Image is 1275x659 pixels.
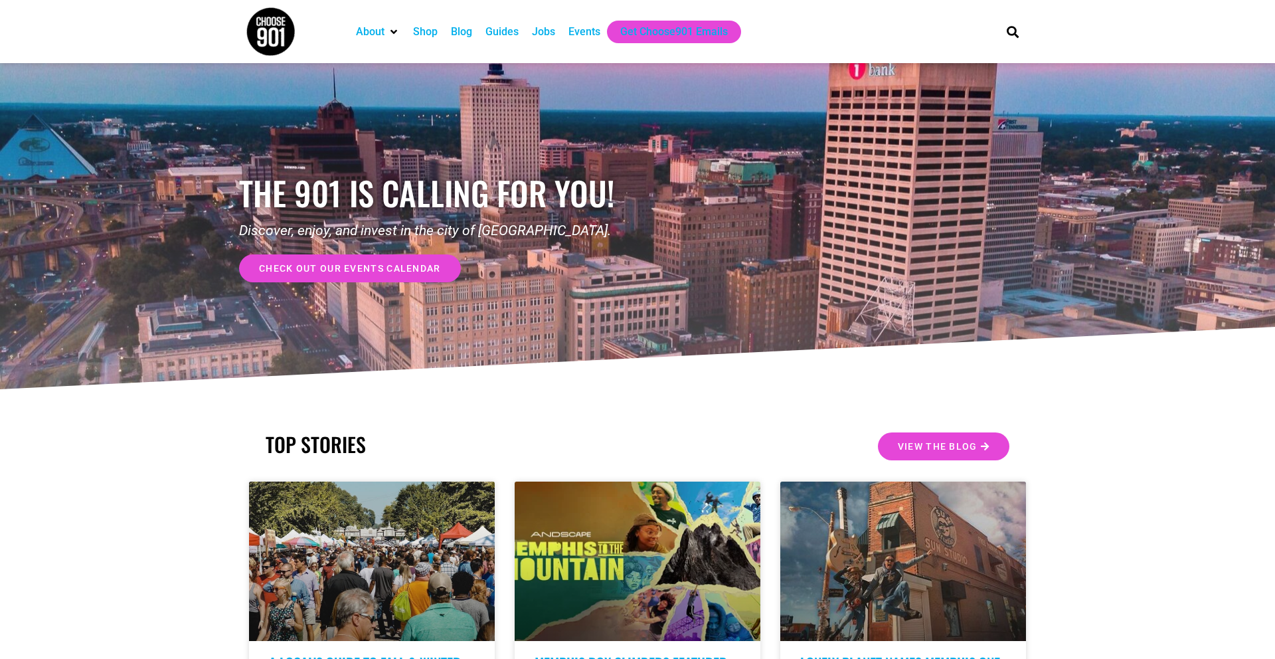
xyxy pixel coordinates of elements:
[878,432,1009,460] a: View the Blog
[266,432,631,456] h2: TOP STORIES
[1002,21,1024,43] div: Search
[239,254,461,282] a: check out our events calendar
[898,442,977,451] span: View the Blog
[349,21,984,43] nav: Main nav
[568,24,600,40] a: Events
[349,21,406,43] div: About
[485,24,519,40] a: Guides
[356,24,384,40] a: About
[451,24,472,40] a: Blog
[259,264,441,273] span: check out our events calendar
[620,24,728,40] a: Get Choose901 Emails
[532,24,555,40] a: Jobs
[239,221,637,242] p: Discover, enjoy, and invest in the city of [GEOGRAPHIC_DATA].
[413,24,438,40] a: Shop
[239,173,637,213] h1: the 901 is calling for you!
[780,482,1026,641] a: Two people jumping in front of a building with a guitar, featuring The Edge.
